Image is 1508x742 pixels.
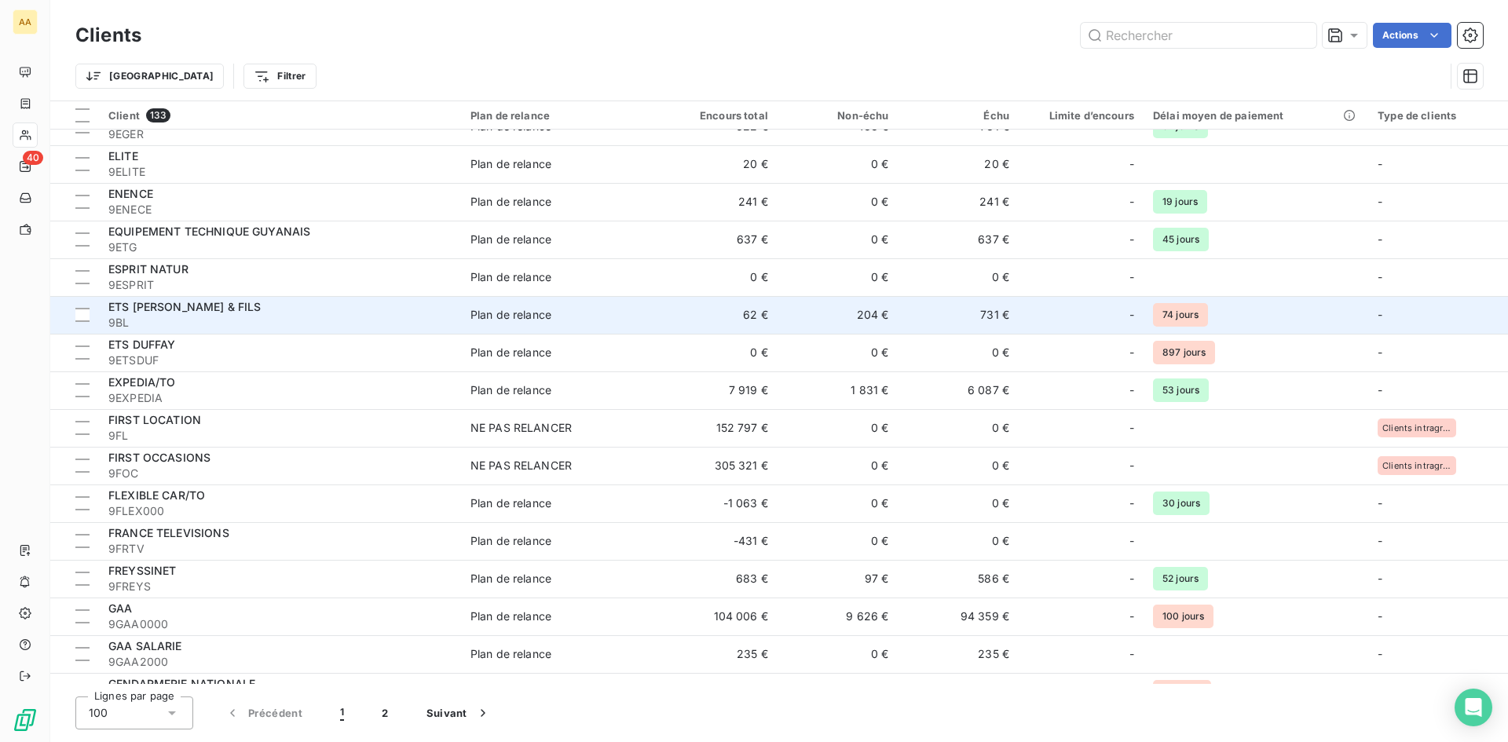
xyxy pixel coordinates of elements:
[1028,109,1134,122] div: Limite d’encours
[899,447,1019,484] td: 0 €
[657,296,778,334] td: 62 €
[657,635,778,673] td: 235 €
[408,696,510,729] button: Suivant
[657,145,778,183] td: 20 €
[1129,345,1134,360] span: -
[778,447,899,484] td: 0 €
[108,164,452,180] span: 9ELITE
[1129,382,1134,398] span: -
[108,390,452,406] span: 9EXPEDIA
[470,533,551,549] div: Plan de relance
[1378,157,1382,170] span: -
[108,187,153,200] span: ENENCE
[899,221,1019,258] td: 637 €
[1378,195,1382,208] span: -
[470,609,551,624] div: Plan de relance
[108,338,176,351] span: ETS DUFFAY
[1129,420,1134,436] span: -
[1378,572,1382,585] span: -
[108,526,229,539] span: FRANCE TELEVISIONS
[1153,303,1208,327] span: 74 jours
[1129,571,1134,587] span: -
[778,371,899,409] td: 1 831 €
[75,21,141,49] h3: Clients
[1153,228,1209,251] span: 45 jours
[899,258,1019,296] td: 0 €
[1129,307,1134,323] span: -
[108,616,452,632] span: 9GAA0000
[108,126,452,142] span: 9EGER
[1153,190,1207,214] span: 19 jours
[657,598,778,635] td: 104 006 €
[108,654,452,670] span: 9GAA2000
[657,522,778,560] td: -431 €
[108,109,140,122] span: Client
[778,296,899,334] td: 204 €
[899,296,1019,334] td: 731 €
[1129,194,1134,210] span: -
[657,371,778,409] td: 7 919 €
[1129,533,1134,549] span: -
[206,696,321,729] button: Précédent
[13,9,38,35] div: AA
[1153,341,1215,364] span: 897 jours
[899,145,1019,183] td: 20 €
[778,258,899,296] td: 0 €
[470,194,551,210] div: Plan de relance
[908,109,1010,122] div: Échu
[778,334,899,371] td: 0 €
[470,232,551,247] div: Plan de relance
[778,560,899,598] td: 97 €
[1129,646,1134,662] span: -
[321,696,363,729] button: 1
[108,375,176,389] span: EXPEDIA/TO
[108,677,255,690] span: GENDARMERIE NATIONALE
[778,635,899,673] td: 0 €
[899,598,1019,635] td: 94 359 €
[13,707,38,733] img: Logo LeanPay
[1378,383,1382,397] span: -
[108,413,201,426] span: FIRST LOCATION
[75,64,224,89] button: [GEOGRAPHIC_DATA]
[778,598,899,635] td: 9 626 €
[108,202,452,217] span: 9ENECE
[340,705,344,721] span: 1
[778,522,899,560] td: 0 €
[787,109,889,122] div: Non-échu
[1378,308,1382,321] span: -
[899,560,1019,598] td: 586 €
[778,409,899,447] td: 0 €
[470,382,551,398] div: Plan de relance
[778,484,899,522] td: 0 €
[470,495,551,511] div: Plan de relance
[23,151,43,165] span: 40
[1378,345,1382,359] span: -
[899,409,1019,447] td: 0 €
[146,108,170,122] span: 133
[1153,605,1213,628] span: 100 jours
[108,353,452,368] span: 9ETSDUF
[108,503,452,519] span: 9FLEX000
[363,696,407,729] button: 2
[470,458,572,473] div: NE PAS RELANCER
[657,221,778,258] td: 637 €
[1153,109,1359,122] div: Délai moyen de paiement
[1378,109,1499,122] div: Type de clients
[1378,270,1382,283] span: -
[657,258,778,296] td: 0 €
[1129,458,1134,473] span: -
[108,315,452,331] span: 9BL
[470,345,551,360] div: Plan de relance
[899,635,1019,673] td: 235 €
[470,420,572,436] div: NE PAS RELANCER
[899,371,1019,409] td: 6 087 €
[778,183,899,221] td: 0 €
[778,221,899,258] td: 0 €
[108,300,262,313] span: ETS [PERSON_NAME] & FILS
[899,673,1019,711] td: 32 332 €
[1378,647,1382,660] span: -
[1153,567,1208,590] span: 52 jours
[1382,423,1451,433] span: Clients intragroupe - NE PAS RELANCER
[1378,496,1382,510] span: -
[666,109,768,122] div: Encours total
